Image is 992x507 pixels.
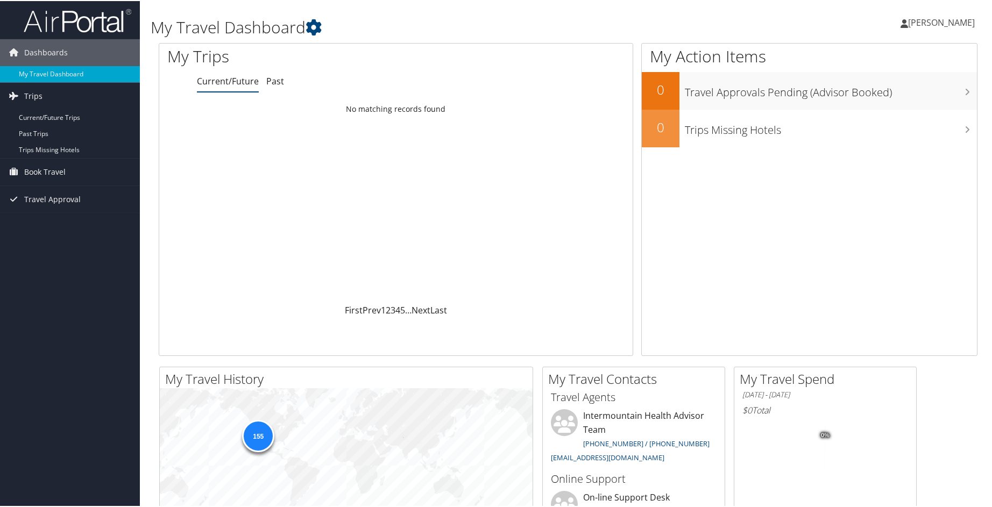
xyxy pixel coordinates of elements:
[24,7,131,32] img: airportal-logo.png
[391,303,395,315] a: 3
[381,303,386,315] a: 1
[159,98,633,118] td: No matching records found
[266,74,284,86] a: Past
[24,82,42,109] span: Trips
[642,80,679,98] h2: 0
[642,44,977,67] h1: My Action Items
[430,303,447,315] a: Last
[908,16,975,27] span: [PERSON_NAME]
[548,369,725,387] h2: My Travel Contacts
[685,78,977,99] h3: Travel Approvals Pending (Advisor Booked)
[24,185,81,212] span: Travel Approval
[742,403,752,415] span: $0
[901,5,986,38] a: [PERSON_NAME]
[405,303,412,315] span: …
[742,389,908,399] h6: [DATE] - [DATE]
[685,116,977,137] h3: Trips Missing Hotels
[197,74,259,86] a: Current/Future
[167,44,427,67] h1: My Trips
[165,369,533,387] h2: My Travel History
[551,470,717,485] h3: Online Support
[642,109,977,146] a: 0Trips Missing Hotels
[386,303,391,315] a: 2
[551,389,717,404] h3: Travel Agents
[583,438,710,447] a: [PHONE_NUMBER] / [PHONE_NUMBER]
[412,303,430,315] a: Next
[151,15,707,38] h1: My Travel Dashboard
[545,408,722,466] li: Intermountain Health Advisor Team
[395,303,400,315] a: 4
[821,431,830,438] tspan: 0%
[642,117,679,135] h2: 0
[551,452,664,461] a: [EMAIL_ADDRESS][DOMAIN_NAME]
[345,303,363,315] a: First
[642,71,977,109] a: 0Travel Approvals Pending (Advisor Booked)
[24,158,66,184] span: Book Travel
[24,38,68,65] span: Dashboards
[742,403,908,415] h6: Total
[242,419,274,451] div: 155
[363,303,381,315] a: Prev
[400,303,405,315] a: 5
[740,369,916,387] h2: My Travel Spend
